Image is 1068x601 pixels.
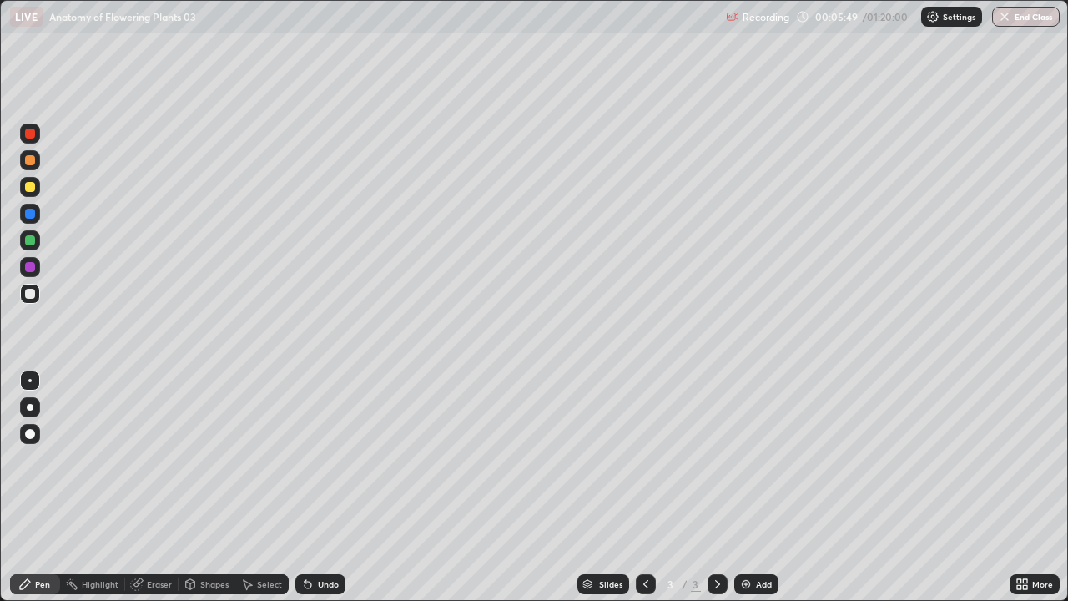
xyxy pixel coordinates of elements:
button: End Class [992,7,1060,27]
div: 3 [662,579,679,589]
div: Add [756,580,772,588]
p: LIVE [15,10,38,23]
img: class-settings-icons [926,10,940,23]
div: Select [257,580,282,588]
p: Anatomy of Flowering Plants 03 [49,10,196,23]
div: / [683,579,688,589]
p: Settings [943,13,975,21]
p: Recording [743,11,789,23]
div: Eraser [147,580,172,588]
div: Undo [318,580,339,588]
div: Slides [599,580,622,588]
img: recording.375f2c34.svg [726,10,739,23]
img: add-slide-button [739,578,753,591]
div: 3 [691,577,701,592]
div: Shapes [200,580,229,588]
div: Pen [35,580,50,588]
div: More [1032,580,1053,588]
div: Highlight [82,580,118,588]
img: end-class-cross [998,10,1011,23]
